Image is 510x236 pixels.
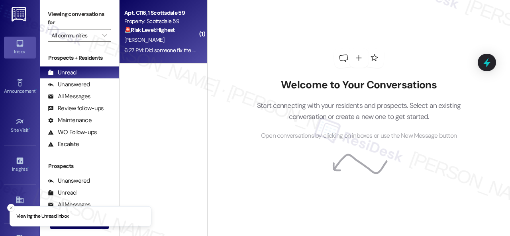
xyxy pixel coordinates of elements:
[124,9,198,17] div: Apt. C116, 1 Scottsdale 59
[48,68,76,77] div: Unread
[4,37,36,58] a: Inbox
[48,189,76,197] div: Unread
[48,177,90,185] div: Unanswered
[48,104,104,113] div: Review follow-ups
[124,17,198,25] div: Property: Scottsdale 59
[102,32,107,39] i: 
[48,92,90,101] div: All Messages
[245,79,473,92] h2: Welcome to Your Conversations
[16,213,69,220] p: Viewing the Unread inbox
[4,115,36,137] a: Site Visit •
[4,154,36,176] a: Insights •
[27,165,29,171] span: •
[12,7,28,21] img: ResiDesk Logo
[124,36,164,43] span: [PERSON_NAME]
[40,162,119,170] div: Prospects
[7,204,15,212] button: Close toast
[124,47,494,54] div: 6:27 PM: Did someone fix the sink in my apartment [DATE] ? C116. I called and left a message this...
[4,193,36,215] a: Buildings
[35,87,37,93] span: •
[48,116,92,125] div: Maintenance
[48,140,79,148] div: Escalate
[40,54,119,62] div: Prospects + Residents
[245,100,473,123] p: Start connecting with your residents and prospects. Select an existing conversation or create a n...
[29,126,30,132] span: •
[48,80,90,89] div: Unanswered
[124,26,175,33] strong: 🚨 Risk Level: Highest
[261,131,457,141] span: Open conversations by clicking on inboxes or use the New Message button
[51,29,98,42] input: All communities
[48,8,111,29] label: Viewing conversations for
[48,128,97,137] div: WO Follow-ups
